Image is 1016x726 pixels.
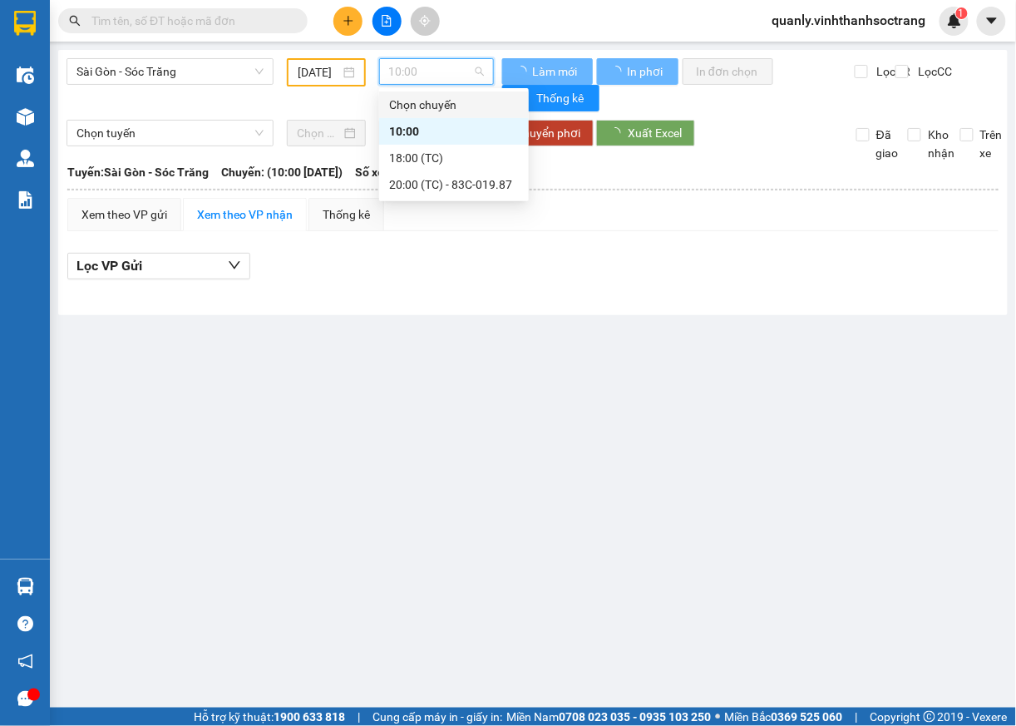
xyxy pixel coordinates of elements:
span: Kho nhận [921,126,961,162]
button: Chuyển phơi [502,120,594,146]
img: warehouse-icon [17,578,34,595]
img: solution-icon [17,191,34,209]
span: 10:00 [389,59,485,84]
div: 10:00 [389,122,519,141]
img: logo-vxr [14,11,36,36]
span: | [856,708,858,726]
span: search [69,15,81,27]
button: bar-chartThống kê [502,85,599,111]
span: Trên xe [974,126,1009,162]
sup: 1 [956,7,968,19]
span: message [17,691,33,707]
button: Làm mới [502,58,593,85]
span: | [358,708,360,726]
span: Lọc CR [871,62,914,81]
span: Thống kê [536,89,586,107]
span: plus [343,15,354,27]
span: Lọc VP Gửi [76,255,142,276]
span: loading [610,66,624,77]
div: 20:00 (TC) - 83C-019.87 [389,175,519,194]
button: aim [411,7,440,36]
span: Làm mới [532,62,580,81]
span: aim [419,15,431,27]
button: In đơn chọn [683,58,773,85]
span: Miền Bắc [724,708,843,726]
strong: 0708 023 035 - 0935 103 250 [559,710,711,724]
span: Hỗ trợ kỹ thuật: [194,708,345,726]
button: Lọc VP Gửi [67,253,250,279]
span: ⚪️ [715,714,720,720]
span: 1 [959,7,964,19]
img: warehouse-icon [17,150,34,167]
span: Miền Nam [506,708,711,726]
strong: 1900 633 818 [274,710,345,724]
div: Xem theo VP gửi [81,205,167,224]
button: file-add [372,7,402,36]
button: In phơi [597,58,678,85]
input: Chọn ngày [297,124,340,142]
span: Chuyến: (10:00 [DATE]) [221,163,343,181]
div: Chọn chuyến [379,91,529,118]
img: warehouse-icon [17,108,34,126]
input: 02/08/2025 [298,63,339,81]
span: quanly.vinhthanhsoctrang [759,10,940,31]
span: Chọn tuyến [76,121,264,146]
span: Cung cấp máy in - giấy in: [372,708,502,726]
span: Số xe: [355,163,387,181]
span: Lọc CC [911,62,954,81]
div: Thống kê [323,205,370,224]
b: Tuyến: Sài Gòn - Sóc Trăng [67,165,209,179]
span: notification [17,654,33,669]
span: loading [515,66,530,77]
button: Xuất Excel [596,120,695,146]
span: file-add [381,15,392,27]
img: icon-new-feature [947,13,962,28]
img: warehouse-icon [17,67,34,84]
button: caret-down [977,7,1006,36]
span: Đã giao [870,126,905,162]
div: Xem theo VP nhận [197,205,293,224]
div: Chọn chuyến [389,96,519,114]
span: In phơi [627,62,665,81]
div: 18:00 (TC) [389,149,519,167]
span: down [228,259,241,272]
span: Sài Gòn - Sóc Trăng [76,59,264,84]
span: copyright [924,711,935,723]
button: plus [333,7,363,36]
span: question-circle [17,616,33,632]
strong: 0369 525 060 [772,710,843,724]
span: caret-down [984,13,999,28]
input: Tìm tên, số ĐT hoặc mã đơn [91,12,288,30]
